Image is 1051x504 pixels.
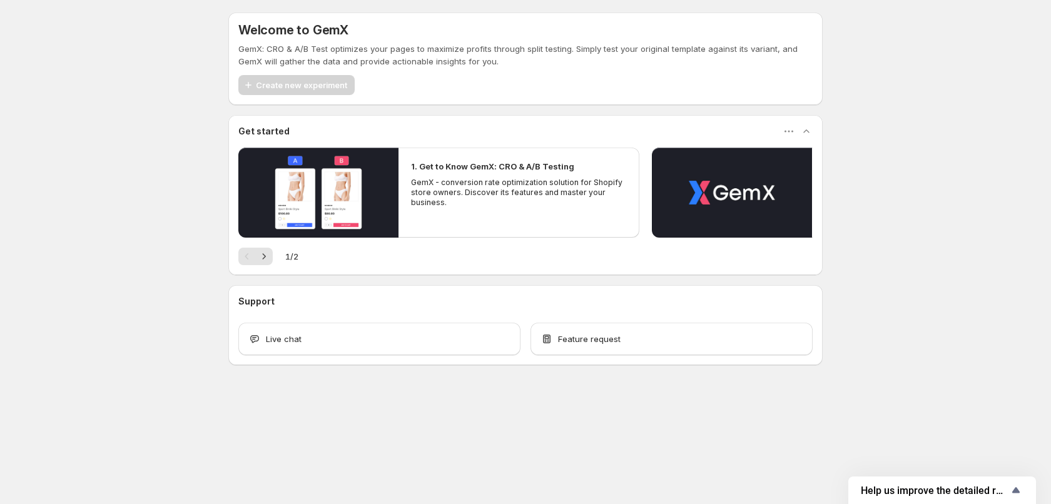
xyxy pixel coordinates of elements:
p: GemX - conversion rate optimization solution for Shopify store owners. Discover its features and ... [411,178,626,208]
span: Help us improve the detailed report for A/B campaigns [861,485,1008,496]
h3: Get started [238,125,290,138]
h3: Support [238,295,275,308]
button: Show survey - Help us improve the detailed report for A/B campaigns [861,483,1023,498]
span: 1 / 2 [285,250,298,263]
button: Next [255,248,273,265]
h2: 1. Get to Know GemX: CRO & A/B Testing [411,160,574,173]
button: Play video [652,148,812,238]
span: Live chat [266,333,302,345]
button: Play video [238,148,399,238]
h5: Welcome to GemX [238,23,348,38]
span: Feature request [558,333,621,345]
p: GemX: CRO & A/B Test optimizes your pages to maximize profits through split testing. Simply test ... [238,43,813,68]
nav: Pagination [238,248,273,265]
